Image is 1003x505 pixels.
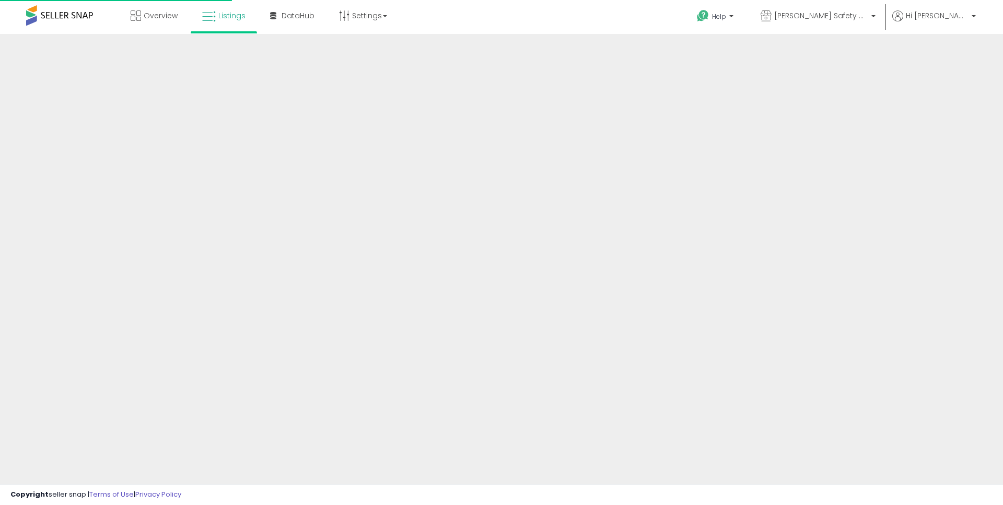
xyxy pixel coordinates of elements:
[144,10,178,21] span: Overview
[892,10,976,34] a: Hi [PERSON_NAME]
[774,10,868,21] span: [PERSON_NAME] Safety & Supply
[282,10,314,21] span: DataHub
[906,10,969,21] span: Hi [PERSON_NAME]
[218,10,246,21] span: Listings
[712,12,726,21] span: Help
[696,9,709,22] i: Get Help
[689,2,744,34] a: Help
